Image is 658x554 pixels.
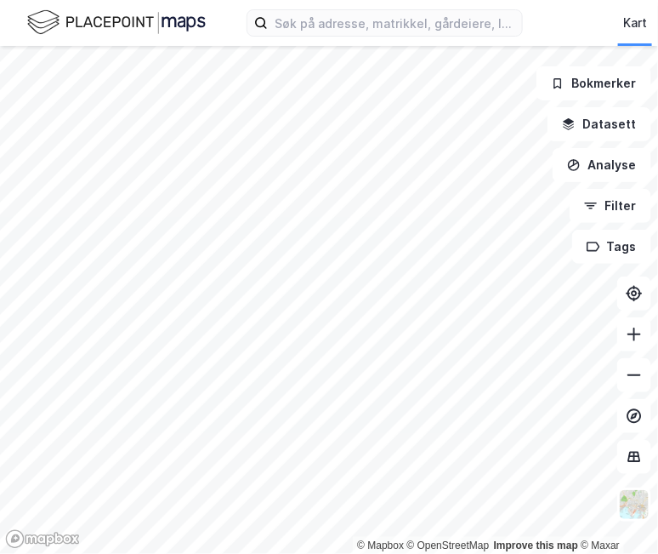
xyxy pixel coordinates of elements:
a: Improve this map [494,540,578,551]
button: Analyse [553,148,651,182]
button: Tags [572,230,651,264]
input: Søk på adresse, matrikkel, gårdeiere, leietakere eller personer [268,10,522,36]
button: Filter [570,189,651,223]
button: Datasett [547,107,651,141]
a: Mapbox homepage [5,529,80,549]
img: logo.f888ab2527a4732fd821a326f86c7f29.svg [27,8,206,37]
div: Kart [623,13,647,33]
div: Kontrollprogram for chat [573,472,658,554]
button: Bokmerker [536,66,651,100]
a: Mapbox [357,540,404,551]
iframe: Chat Widget [573,472,658,554]
a: OpenStreetMap [407,540,490,551]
